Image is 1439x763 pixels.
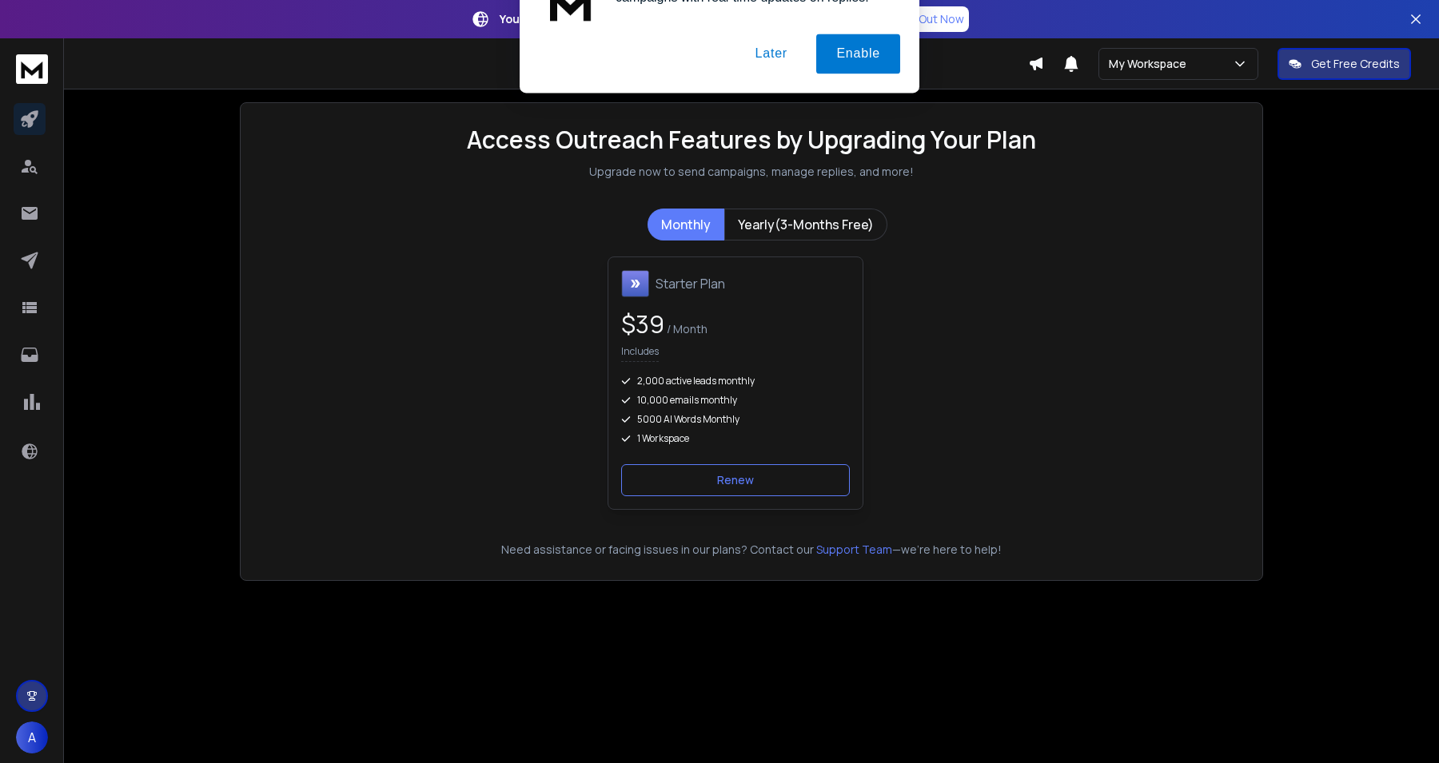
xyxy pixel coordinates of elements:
div: 1 Workspace [621,432,850,445]
button: A [16,721,48,753]
h1: Access Outreach Features by Upgrading Your Plan [467,125,1036,154]
div: 10,000 emails monthly [621,394,850,407]
img: Starter Plan icon [621,270,649,297]
p: Need assistance or facing issues in our plans? Contact our —we're here to help! [263,542,1240,558]
div: Enable notifications to stay on top of your campaigns with real-time updates on replies. [603,19,900,56]
img: notification icon [539,19,603,83]
p: Includes [621,345,659,362]
button: Later [735,83,807,123]
button: Renew [621,464,850,496]
span: $ 39 [621,308,664,340]
h1: Starter Plan [656,274,725,293]
span: / Month [664,321,708,336]
p: Upgrade now to send campaigns, manage replies, and more! [589,164,914,180]
div: 5000 AI Words Monthly [621,413,850,426]
button: Enable [816,83,900,123]
button: Yearly(3-Months Free) [724,209,887,240]
div: 2,000 active leads monthly [621,375,850,387]
button: Monthly [648,209,724,240]
button: Support Team [816,542,892,558]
